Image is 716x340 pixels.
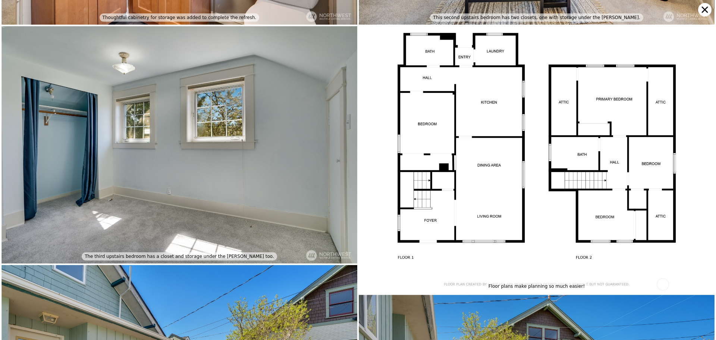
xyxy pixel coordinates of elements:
img: Floor plans make planning so much easier! [359,26,715,293]
div: This second upstairs bedroom has two closets, one with storage under the [PERSON_NAME]. [430,13,643,22]
div: Floor plans make planning so much easier! [486,282,588,290]
div: The third upstairs bedroom has a closet and storage under the [PERSON_NAME] too. [82,252,277,261]
img: The third upstairs bedroom has a closet and storage under the eaves too. [1,26,357,263]
div: Thoughtful cabinetry for storage was added to complete the refresh. [100,13,260,22]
